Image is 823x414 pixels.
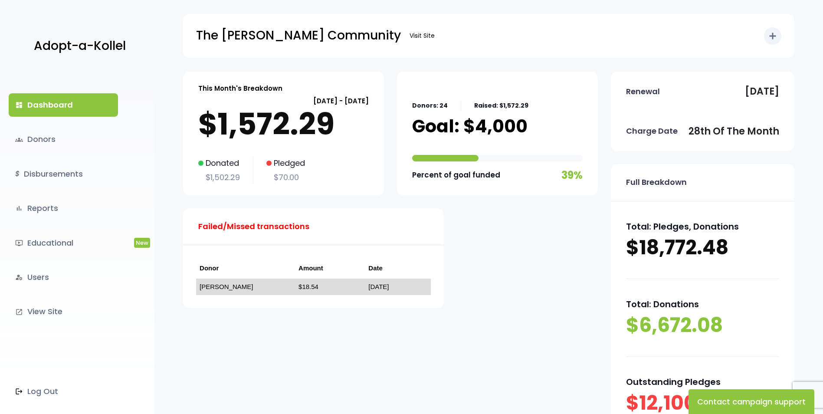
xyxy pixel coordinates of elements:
[689,123,779,140] p: 28th of the month
[9,231,118,255] a: ondemand_videoEducationalNew
[15,204,23,212] i: bar_chart
[626,219,779,234] p: Total: Pledges, Donations
[474,100,528,111] p: Raised: $1,572.29
[198,82,282,94] p: This Month's Breakdown
[134,238,150,248] span: New
[198,156,240,170] p: Donated
[626,175,687,189] p: Full Breakdown
[198,107,369,141] p: $1,572.29
[412,115,528,137] p: Goal: $4,000
[9,128,118,151] a: groupsDonors
[9,380,118,403] a: Log Out
[298,283,318,290] a: $18.54
[626,296,779,312] p: Total: Donations
[9,300,118,323] a: launchView Site
[405,27,439,44] a: Visit Site
[626,234,779,261] p: $18,772.48
[412,100,448,111] p: Donors: 24
[15,101,23,109] i: dashboard
[626,312,779,339] p: $6,672.08
[15,136,23,144] span: groups
[15,308,23,316] i: launch
[626,124,678,138] p: Charge Date
[9,197,118,220] a: bar_chartReports
[196,25,401,46] p: The [PERSON_NAME] Community
[412,168,500,182] p: Percent of goal funded
[368,283,389,290] a: [DATE]
[764,27,781,45] button: add
[266,156,305,170] p: Pledged
[689,389,814,414] button: Contact campaign support
[15,273,23,281] i: manage_accounts
[198,171,240,184] p: $1,502.29
[9,162,118,186] a: $Disbursements
[15,168,20,181] i: $
[34,35,126,57] p: Adopt-a-Kollel
[15,239,23,247] i: ondemand_video
[561,166,583,184] p: 39%
[9,93,118,117] a: dashboardDashboard
[198,220,309,233] p: Failed/Missed transactions
[9,266,118,289] a: manage_accountsUsers
[767,31,778,41] i: add
[745,83,779,100] p: [DATE]
[200,283,253,290] a: [PERSON_NAME]
[198,95,369,107] p: [DATE] - [DATE]
[365,258,431,279] th: Date
[266,171,305,184] p: $70.00
[626,374,779,390] p: Outstanding Pledges
[196,258,295,279] th: Donor
[295,258,365,279] th: Amount
[626,85,660,99] p: Renewal
[30,25,126,67] a: Adopt-a-Kollel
